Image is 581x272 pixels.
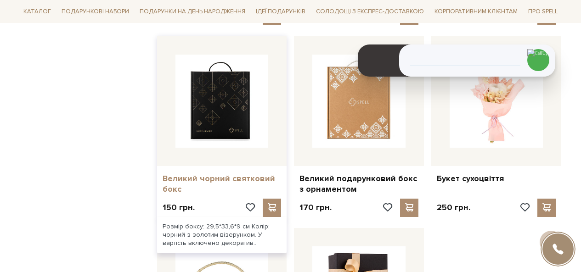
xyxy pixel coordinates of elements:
[437,202,470,213] p: 250 грн.
[431,4,521,19] a: Корпоративним клієнтам
[525,5,561,19] span: Про Spell
[252,5,309,19] span: Ідеї подарунків
[437,173,556,184] a: Букет сухоцвіття
[175,55,269,148] img: Великий чорний святковий бокс
[312,4,428,19] a: Солодощі з експрес-доставкою
[20,5,55,19] span: Каталог
[163,173,282,195] a: Великий чорний святковий бокс
[58,5,133,19] span: Подарункові набори
[163,202,195,213] p: 150 грн.
[157,217,287,253] div: Розмір боксу: 29,5*33,6*9 см Колір: чорний з золотим візерунком. У вартість включено декоратив..
[450,55,543,148] img: Букет сухоцвіття
[299,202,332,213] p: 170 грн.
[312,55,406,148] img: Великий подарунковий бокс з орнаментом
[299,173,418,195] a: Великий подарунковий бокс з орнаментом
[136,5,249,19] span: Подарунки на День народження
